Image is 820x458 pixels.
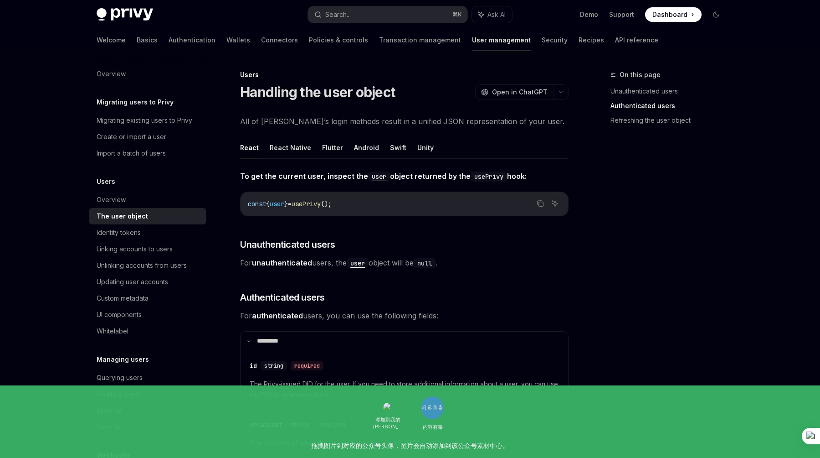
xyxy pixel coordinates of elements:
[248,200,266,208] span: const
[322,137,343,158] button: Flutter
[270,137,311,158] button: React Native
[97,176,115,187] h5: Users
[97,97,174,108] h5: Migrating users to Privy
[97,276,168,287] div: Updating user accounts
[347,258,369,267] a: user
[97,227,141,238] div: Identity tokens
[609,10,634,19] a: Support
[452,11,462,18] span: ⌘ K
[709,7,723,22] button: Toggle dark mode
[89,208,206,224] a: The user object
[97,68,126,79] div: Overview
[579,29,604,51] a: Recipes
[89,241,206,257] a: Linking accounts to users
[368,172,390,181] a: user
[390,137,406,158] button: Swift
[97,115,192,126] div: Migrating existing users to Privy
[610,84,731,99] a: Unauthenticated users
[549,198,561,209] button: Ask AI
[487,10,506,19] span: Ask AI
[250,379,559,401] span: The Privy-issued DID for the user. If you need to store additional information about a user, you ...
[89,370,206,386] a: Querying users
[97,29,126,51] a: Welcome
[250,361,257,370] div: id
[475,84,553,100] button: Open in ChatGPT
[97,326,128,337] div: Whitelabel
[137,29,158,51] a: Basics
[252,311,303,320] strong: authenticated
[97,148,166,159] div: Import a batch of users
[89,112,206,129] a: Migrating existing users to Privy
[534,198,546,209] button: Copy the contents from the code block
[89,192,206,208] a: Overview
[240,309,569,322] span: For users, you can use the following fields:
[89,323,206,339] a: Whitelabel
[240,84,395,100] h1: Handling the user object
[472,29,531,51] a: User management
[97,293,149,304] div: Custom metadata
[97,131,166,142] div: Create or import a user
[354,137,379,158] button: Android
[347,258,369,268] code: user
[97,309,142,320] div: UI components
[261,29,298,51] a: Connectors
[417,137,434,158] button: Unity
[89,66,206,82] a: Overview
[580,10,598,19] a: Demo
[89,224,206,241] a: Identity tokens
[615,29,658,51] a: API reference
[379,29,461,51] a: Transaction management
[542,29,568,51] a: Security
[226,29,250,51] a: Wallets
[240,172,527,181] strong: To get the current user, inspect the object returned by the hook:
[610,99,731,113] a: Authenticated users
[471,172,507,182] code: usePrivy
[264,362,283,370] span: string
[240,137,259,158] button: React
[620,69,661,80] span: On this page
[414,258,436,268] code: null
[645,7,702,22] a: Dashboard
[89,257,206,274] a: Unlinking accounts from users
[321,200,332,208] span: ();
[292,200,321,208] span: usePrivy
[291,361,323,370] div: required
[97,354,149,365] h5: Managing users
[89,307,206,323] a: UI components
[288,200,292,208] span: =
[169,29,215,51] a: Authentication
[325,9,351,20] div: Search...
[97,372,143,383] div: Querying users
[266,200,270,208] span: {
[368,172,390,182] code: user
[97,8,153,21] img: dark logo
[97,244,173,255] div: Linking accounts to users
[472,6,512,23] button: Ask AI
[89,129,206,145] a: Create or import a user
[308,6,467,23] button: Search...⌘K
[240,238,335,251] span: Unauthenticated users
[89,290,206,307] a: Custom metadata
[89,145,206,161] a: Import a batch of users
[240,70,569,79] div: Users
[284,200,288,208] span: }
[240,256,569,269] span: For users, the object will be .
[610,113,731,128] a: Refreshing the user object
[252,258,312,267] strong: unauthenticated
[652,10,687,19] span: Dashboard
[97,194,126,205] div: Overview
[97,260,187,271] div: Unlinking accounts from users
[240,115,569,128] span: All of [PERSON_NAME]’s login methods result in a unified JSON representation of your user.
[492,88,548,97] span: Open in ChatGPT
[270,200,284,208] span: user
[89,274,206,290] a: Updating user accounts
[97,211,148,222] div: The user object
[309,29,368,51] a: Policies & controls
[240,291,325,304] span: Authenticated users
